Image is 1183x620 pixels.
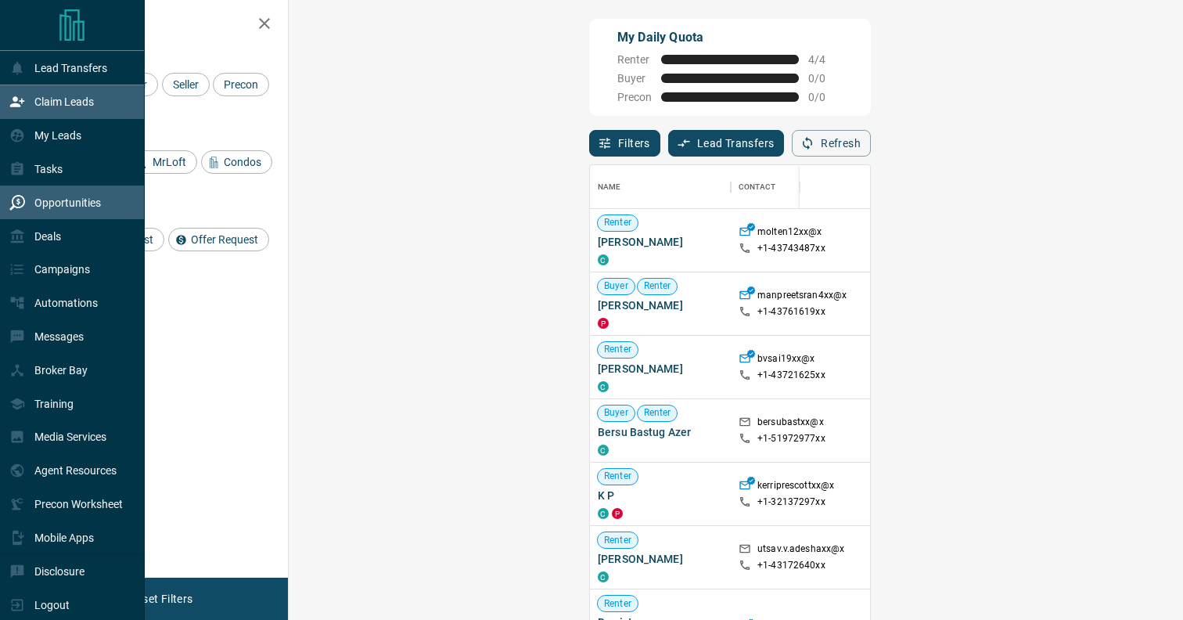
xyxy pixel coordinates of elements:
button: Filters [589,130,660,157]
span: Precon [218,78,264,91]
p: +1- 51972977xx [757,432,825,445]
span: 0 / 0 [808,72,843,85]
p: +1- 43761619xx [757,305,825,319]
div: condos.ca [598,254,609,265]
span: Renter [598,597,638,611]
span: Renter [598,343,638,356]
h2: Filters [50,16,272,34]
span: Buyer [598,406,635,420]
p: bvsai19xx@x [757,352,814,369]
div: condos.ca [598,445,609,456]
span: Renter [598,470,638,483]
p: My Daily Quota [617,28,843,47]
span: Precon [617,91,652,103]
p: +1- 43172640xx [757,559,825,572]
div: Contact [731,165,856,209]
p: kerriprescottxx@x [757,479,834,496]
div: property.ca [612,508,623,519]
p: +1- 43743487xx [757,242,825,255]
span: MrLoft [147,156,192,168]
p: +1- 43721625xx [757,369,825,382]
button: Lead Transfers [668,130,785,157]
span: [PERSON_NAME] [598,297,723,313]
p: molten12xx@x [757,225,822,242]
div: condos.ca [598,508,609,519]
p: bersubastxx@x [757,416,824,432]
span: Offer Request [185,233,264,246]
p: +1- 32137297xx [757,496,825,509]
div: Name [598,165,621,209]
div: property.ca [598,318,609,329]
button: Refresh [792,130,871,157]
span: Condos [218,156,267,168]
span: Buyer [617,72,652,85]
span: [PERSON_NAME] [598,234,723,250]
div: condos.ca [598,571,609,582]
div: Name [590,165,731,209]
span: Buyer [598,279,635,293]
span: Renter [638,279,678,293]
span: Renter [598,534,638,547]
div: condos.ca [598,381,609,392]
div: Condos [201,150,272,174]
span: 0 / 0 [808,91,843,103]
div: Offer Request [168,228,269,251]
div: Seller [162,73,210,96]
span: [PERSON_NAME] [598,551,723,567]
span: 4 / 4 [808,53,843,66]
span: Renter [617,53,652,66]
span: K P [598,488,723,503]
div: Precon [213,73,269,96]
span: Seller [167,78,204,91]
span: Bersu Bastug Azer [598,424,723,440]
p: utsav.v.adeshaxx@x [757,542,844,559]
span: [PERSON_NAME] [598,361,723,377]
span: Renter [638,406,678,420]
span: Renter [598,216,638,229]
button: Reset Filters [119,586,203,612]
div: Contact [739,165,775,209]
p: manpreetsran4xx@x [757,289,847,305]
div: MrLoft [130,150,197,174]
